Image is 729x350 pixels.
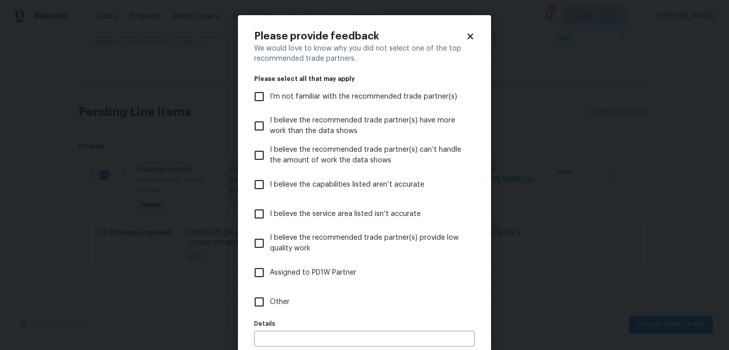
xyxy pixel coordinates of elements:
span: I believe the recommended trade partner(s) can’t handle the amount of work the data shows [270,145,467,166]
label: Details [254,321,475,327]
legend: Please select all that may apply [254,76,475,82]
span: I believe the capabilities listed aren’t accurate [270,180,424,190]
span: I believe the service area listed isn’t accurate [270,209,421,220]
span: I believe the recommended trade partner(s) have more work than the data shows [270,115,467,137]
h2: Please provide feedback [254,31,466,41]
span: Other [270,297,290,308]
span: Assigned to PD1W Partner [270,268,356,278]
div: We would love to know why you did not select one of the top recommended trade partners. [254,43,475,64]
span: I’m not familiar with the recommended trade partner(s) [270,92,457,102]
span: I believe the recommended trade partner(s) provide low quality work [270,233,467,254]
